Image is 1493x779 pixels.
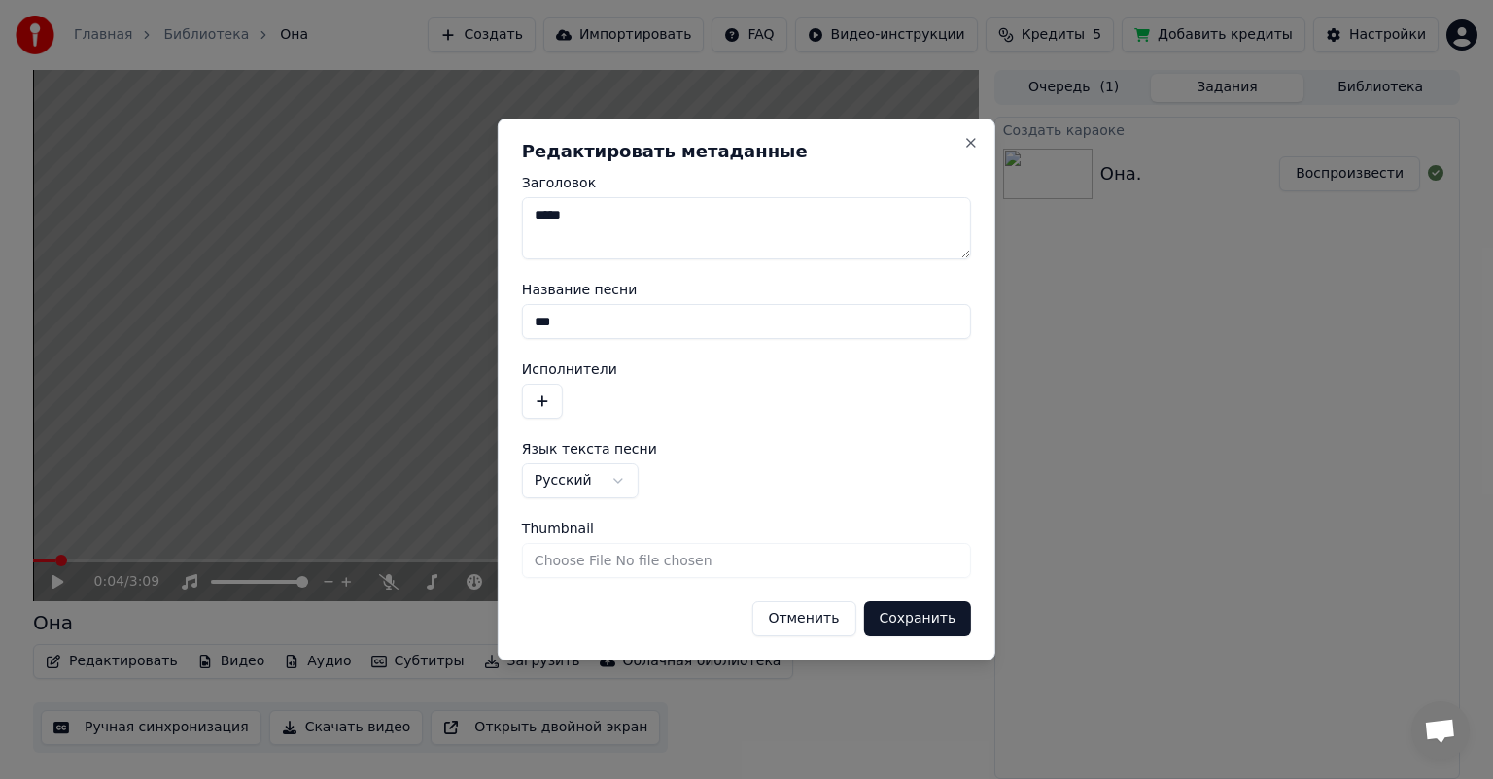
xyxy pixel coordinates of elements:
h2: Редактировать метаданные [522,143,971,160]
button: Отменить [751,601,855,636]
label: Исполнители [522,362,971,376]
label: Заголовок [522,176,971,189]
button: Сохранить [863,601,971,636]
span: Thumbnail [522,522,594,535]
span: Язык текста песни [522,442,657,456]
label: Название песни [522,283,971,296]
